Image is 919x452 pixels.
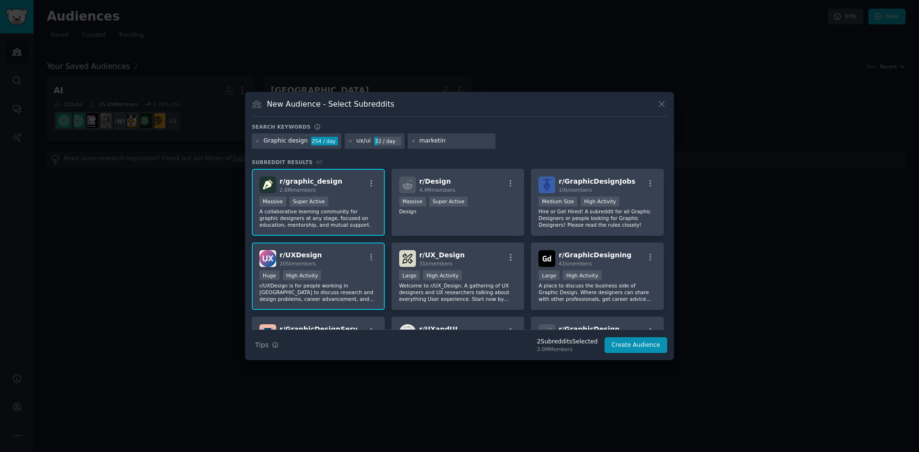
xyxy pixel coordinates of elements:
[419,187,456,193] span: 4.4M members
[259,176,276,193] img: graphic_design
[537,338,598,346] div: 2 Subreddit s Selected
[259,208,377,228] p: A collaborative learning community for graphic designers at any stage, focused on education, ment...
[423,270,462,280] div: High Activity
[399,208,517,215] p: Design
[399,250,416,267] img: UX_Design
[283,270,322,280] div: High Activity
[252,123,311,130] h3: Search keywords
[538,270,560,280] div: Large
[252,337,282,353] button: Tips
[399,324,416,341] img: UXandUI
[255,340,269,350] span: Tips
[419,261,452,266] span: 31k members
[605,337,668,353] button: Create Audience
[259,197,286,207] div: Massive
[399,282,517,302] p: Welcome to r/UX_Design. A gathering of UX designers and UX researchers talking about everything U...
[290,197,328,207] div: Super Active
[264,137,308,145] div: Graphic design
[559,177,635,185] span: r/ GraphicDesignJobs
[399,197,426,207] div: Massive
[559,261,592,266] span: 41k members
[559,251,631,259] span: r/ GraphicDesigning
[316,159,323,165] span: 40
[280,251,322,259] span: r/ UXDesign
[311,137,338,145] div: 254 / day
[419,325,458,333] span: r/ UXandUI
[559,187,592,193] span: 10k members
[419,137,492,145] input: New Keyword
[538,208,656,228] p: Hire or Get Hired! A subreddit for all Graphic Designers or people looking for Graphic Designers!...
[563,270,602,280] div: High Activity
[356,137,370,145] div: ux/ui
[538,197,577,207] div: Medium Size
[537,346,598,353] div: 3.0M Members
[267,99,394,109] h3: New Audience - Select Subreddits
[559,325,619,333] span: r/ GraphicDesign
[259,282,377,302] p: r/UXDesign is for people working in [GEOGRAPHIC_DATA] to discuss research and design problems, ca...
[419,251,465,259] span: r/ UX_Design
[280,261,316,266] span: 205k members
[374,137,401,145] div: 32 / day
[419,177,451,185] span: r/ Design
[538,250,555,267] img: GraphicDesigning
[280,325,372,333] span: r/ GraphicDesignServices
[538,282,656,302] p: A place to discuss the business side of Graphic Design. Where designers can share with other prof...
[259,324,276,341] img: GraphicDesignServices
[259,250,276,267] img: UXDesign
[538,176,555,193] img: GraphicDesignJobs
[399,270,420,280] div: Large
[259,270,280,280] div: Huge
[252,159,313,165] span: Subreddit Results
[581,197,619,207] div: High Activity
[429,197,468,207] div: Super Active
[280,187,316,193] span: 2.8M members
[280,177,342,185] span: r/ graphic_design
